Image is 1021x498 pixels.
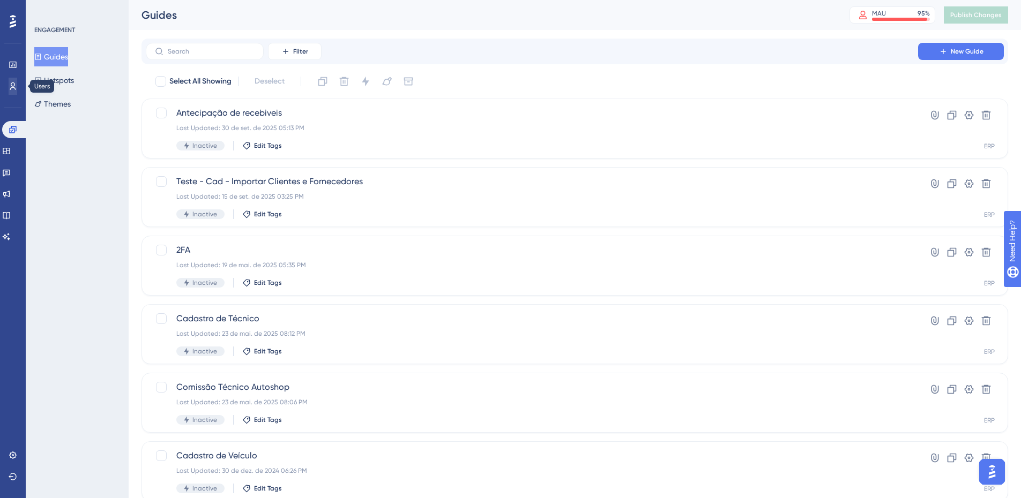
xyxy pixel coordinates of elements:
button: New Guide [918,43,1004,60]
button: Hotspots [34,71,74,90]
button: Edit Tags [242,416,282,424]
div: ENGAGEMENT [34,26,75,34]
span: 2FA [176,244,888,256]
span: Edit Tags [254,347,282,356]
div: Last Updated: 23 de mai. de 2025 08:06 PM [176,398,888,406]
span: Deselect [255,75,285,88]
span: Edit Tags [254,278,282,287]
div: ERP [984,279,995,288]
span: Edit Tags [254,210,282,218]
span: Edit Tags [254,141,282,150]
span: Edit Tags [254,484,282,493]
button: Edit Tags [242,484,282,493]
div: ERP [984,348,995,356]
div: ERP [984,142,995,150]
input: Search [168,48,255,55]
button: Edit Tags [242,141,282,150]
span: Antecipação de recebiveis [176,107,888,119]
div: Guides [141,7,823,22]
button: Filter [268,43,322,60]
button: Guides [34,47,68,66]
button: Publish Changes [944,6,1008,24]
span: New Guide [951,47,983,56]
div: ERP [984,210,995,219]
span: Inactive [192,347,217,356]
span: Publish Changes [950,11,1002,19]
span: Cadastro de Veículo [176,449,888,462]
div: 95 % [918,9,930,18]
div: ERP [984,416,995,425]
button: Edit Tags [242,278,282,287]
button: Edit Tags [242,347,282,356]
div: ERP [984,485,995,493]
span: Comissão Técnico Autoshop [176,381,888,394]
div: Last Updated: 15 de set. de 2025 03:25 PM [176,192,888,201]
span: Select All Showing [169,75,232,88]
span: Inactive [192,141,217,150]
button: Themes [34,94,71,114]
span: Inactive [192,278,217,287]
div: Last Updated: 30 de dez. de 2024 06:26 PM [176,466,888,475]
span: Inactive [192,416,217,424]
button: Deselect [245,72,294,91]
iframe: UserGuiding AI Assistant Launcher [976,456,1008,488]
span: Teste - Cad - Importar Clientes e Fornecedores [176,175,888,188]
span: Edit Tags [254,416,282,424]
span: Inactive [192,484,217,493]
span: Inactive [192,210,217,218]
span: Cadastro de Técnico [176,312,888,325]
div: Last Updated: 23 de mai. de 2025 08:12 PM [176,329,888,338]
button: Edit Tags [242,210,282,218]
div: Last Updated: 30 de set. de 2025 05:13 PM [176,124,888,132]
div: MAU [872,9,886,18]
span: Need Help? [25,3,67,16]
span: Filter [293,47,308,56]
div: Last Updated: 19 de mai. de 2025 05:35 PM [176,261,888,269]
